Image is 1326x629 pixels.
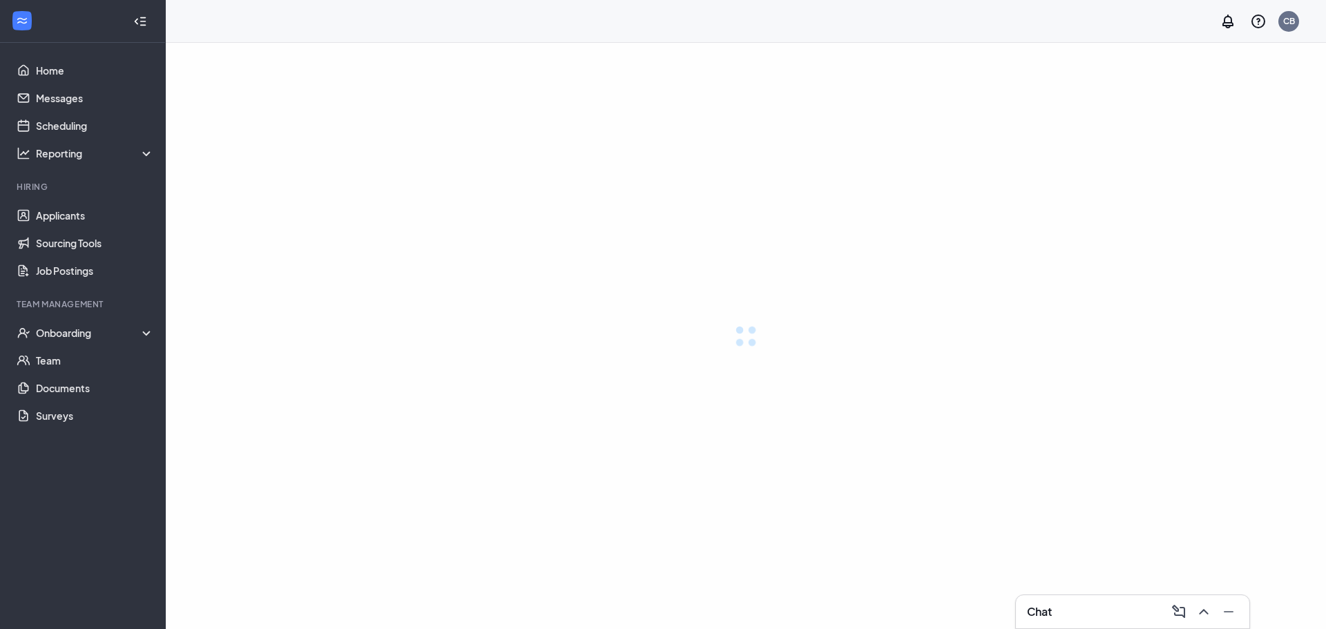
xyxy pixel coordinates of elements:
[17,298,151,310] div: Team Management
[36,146,155,160] div: Reporting
[1283,15,1295,27] div: CB
[17,146,30,160] svg: Analysis
[1216,601,1238,623] button: Minimize
[36,112,154,139] a: Scheduling
[36,57,154,84] a: Home
[133,14,147,28] svg: Collapse
[36,257,154,284] a: Job Postings
[36,402,154,429] a: Surveys
[1171,603,1187,620] svg: ComposeMessage
[1220,13,1236,30] svg: Notifications
[17,326,30,340] svg: UserCheck
[36,84,154,112] a: Messages
[1195,603,1212,620] svg: ChevronUp
[1166,601,1189,623] button: ComposeMessage
[15,14,29,28] svg: WorkstreamLogo
[1220,603,1237,620] svg: Minimize
[36,202,154,229] a: Applicants
[36,229,154,257] a: Sourcing Tools
[17,181,151,193] div: Hiring
[1191,601,1213,623] button: ChevronUp
[36,326,155,340] div: Onboarding
[36,347,154,374] a: Team
[1027,604,1052,619] h3: Chat
[1250,13,1267,30] svg: QuestionInfo
[36,374,154,402] a: Documents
